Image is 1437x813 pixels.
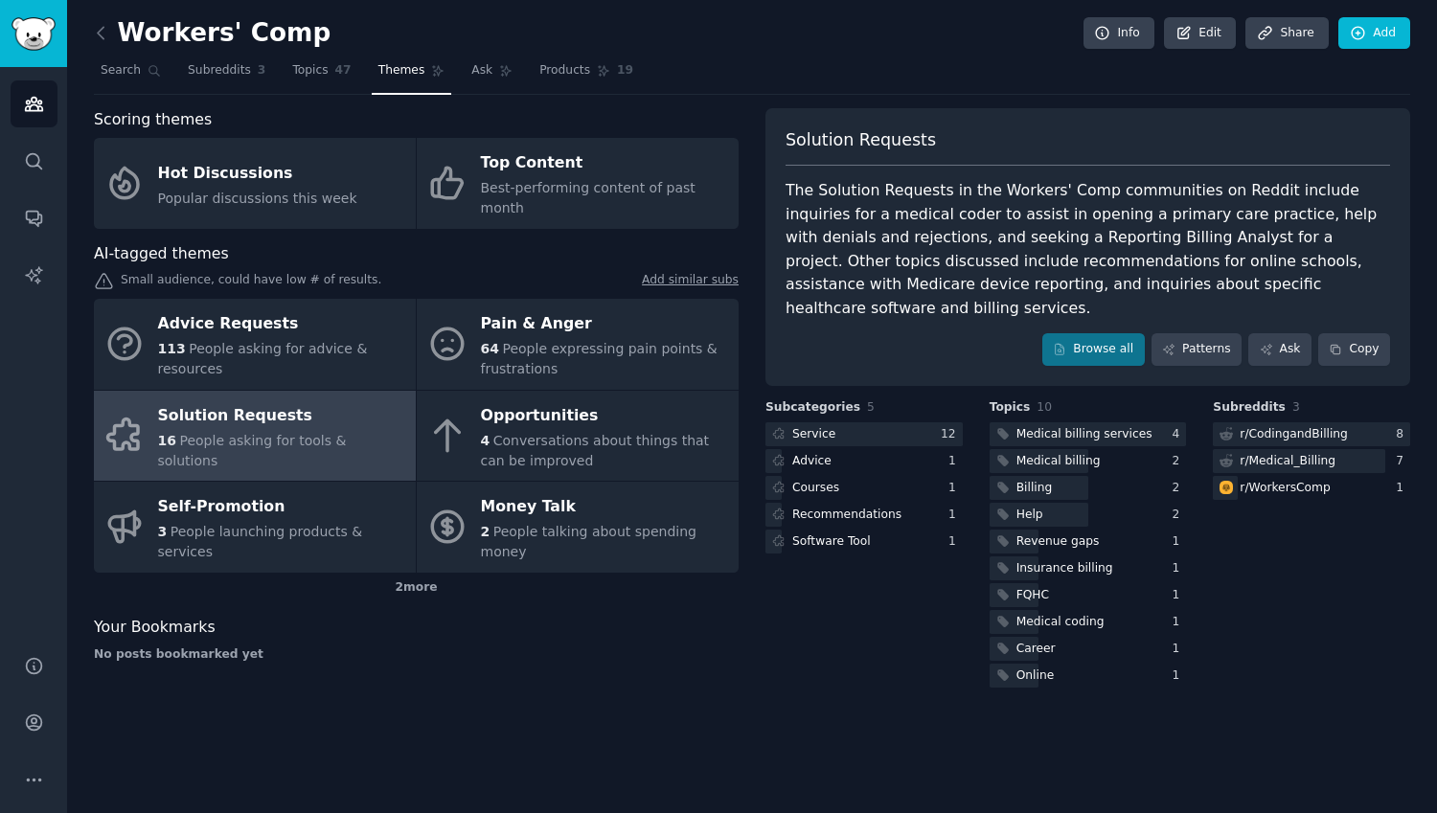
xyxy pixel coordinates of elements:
[1220,481,1233,494] img: WorkersComp
[765,530,963,553] a: Software Tool1
[1016,426,1152,443] div: Medical billing services
[533,56,640,95] a: Products19
[158,191,357,206] span: Popular discussions this week
[1245,17,1328,50] a: Share
[94,138,416,229] a: Hot DiscussionsPopular discussions this week
[1152,333,1242,366] a: Patterns
[158,158,357,189] div: Hot Discussions
[372,56,452,95] a: Themes
[1173,641,1187,658] div: 1
[1173,480,1187,497] div: 2
[481,492,729,523] div: Money Talk
[335,62,352,79] span: 47
[94,616,216,640] span: Your Bookmarks
[258,62,266,79] span: 3
[1016,533,1100,551] div: Revenue gaps
[158,309,406,340] div: Advice Requests
[642,272,739,292] a: Add similar subs
[1396,453,1410,470] div: 7
[94,272,739,292] div: Small audience, could have low # of results.
[417,138,739,229] a: Top ContentBest-performing content of past month
[1240,453,1335,470] div: r/ Medical_Billing
[990,449,1187,473] a: Medical billing2
[1016,560,1113,577] div: Insurance billing
[990,399,1031,417] span: Topics
[481,524,490,539] span: 2
[481,148,729,179] div: Top Content
[1396,480,1410,497] div: 1
[481,309,729,340] div: Pain & Anger
[481,400,729,431] div: Opportunities
[990,530,1187,553] a: Revenue gaps1
[11,17,56,51] img: GummySearch logo
[417,482,739,573] a: Money Talk2People talking about spending money
[1213,476,1410,500] a: WorkersCompr/WorkersComp1
[292,62,328,79] span: Topics
[378,62,425,79] span: Themes
[941,426,963,443] div: 12
[867,400,875,414] span: 5
[948,507,963,524] div: 1
[1213,449,1410,473] a: r/Medical_Billing7
[94,18,331,49] h2: Workers' Comp
[1016,480,1053,497] div: Billing
[792,533,871,551] div: Software Tool
[990,610,1187,634] a: Medical coding1
[417,299,739,390] a: Pain & Anger64People expressing pain points & frustrations
[1042,333,1145,366] a: Browse all
[990,422,1187,446] a: Medical billing services4
[158,433,347,468] span: People asking for tools & solutions
[158,524,363,559] span: People launching products & services
[990,637,1187,661] a: Career1
[417,391,739,482] a: Opportunities4Conversations about things that can be improved
[481,180,696,215] span: Best-performing content of past month
[765,476,963,500] a: Courses1
[1083,17,1154,50] a: Info
[158,341,186,356] span: 113
[481,341,718,376] span: People expressing pain points & frustrations
[1173,533,1187,551] div: 1
[94,573,739,603] div: 2 more
[792,480,839,497] div: Courses
[990,476,1187,500] a: Billing2
[765,503,963,527] a: Recommendations1
[1292,400,1300,414] span: 3
[94,646,739,664] div: No posts bookmarked yet
[94,299,416,390] a: Advice Requests113People asking for advice & resources
[1173,507,1187,524] div: 2
[1213,422,1410,446] a: r/CodingandBilling8
[1173,614,1187,631] div: 1
[101,62,141,79] span: Search
[1396,426,1410,443] div: 8
[948,480,963,497] div: 1
[181,56,272,95] a: Subreddits3
[481,341,499,356] span: 64
[1037,400,1052,414] span: 10
[188,62,251,79] span: Subreddits
[1248,333,1312,366] a: Ask
[539,62,590,79] span: Products
[471,62,492,79] span: Ask
[948,533,963,551] div: 1
[158,400,406,431] div: Solution Requests
[1213,399,1286,417] span: Subreddits
[792,507,901,524] div: Recommendations
[1016,507,1043,524] div: Help
[1173,426,1187,443] div: 4
[1016,453,1101,470] div: Medical billing
[1173,667,1187,685] div: 1
[1173,453,1187,470] div: 2
[1173,587,1187,604] div: 1
[1173,560,1187,577] div: 1
[158,524,168,539] span: 3
[481,433,710,468] span: Conversations about things that can be improved
[158,341,368,376] span: People asking for advice & resources
[990,664,1187,688] a: Online1
[1240,480,1330,497] div: r/ WorkersComp
[158,433,176,448] span: 16
[765,422,963,446] a: Service12
[94,56,168,95] a: Search
[786,179,1390,320] div: The Solution Requests in the Workers' Comp communities on Reddit include inquiries for a medical ...
[990,503,1187,527] a: Help2
[1164,17,1236,50] a: Edit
